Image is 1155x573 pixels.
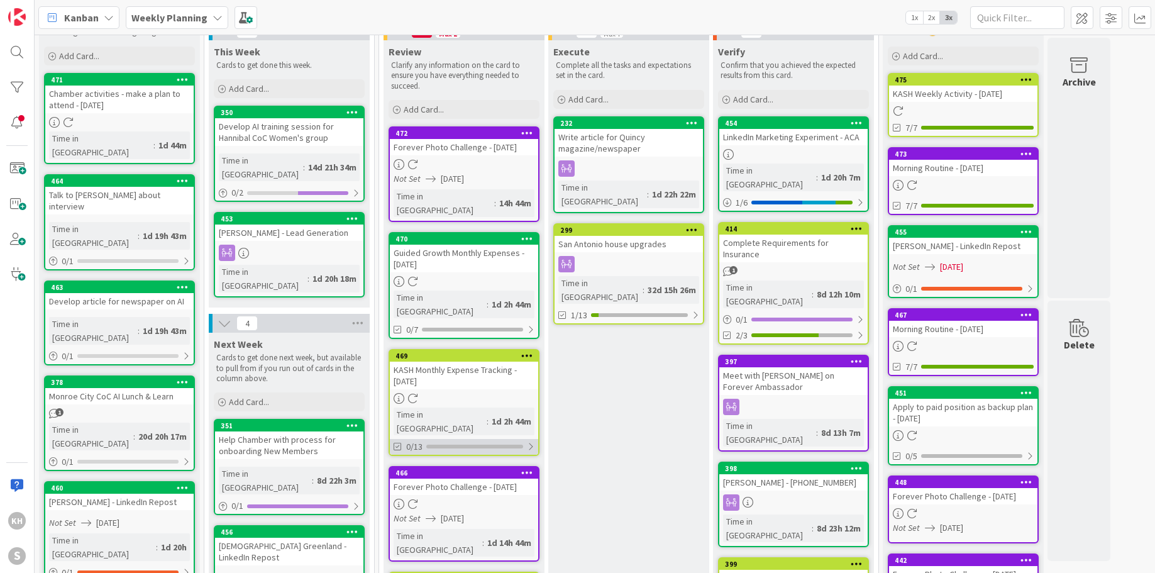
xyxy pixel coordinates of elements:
div: 472 [395,129,538,138]
div: Time in [GEOGRAPHIC_DATA] [49,131,153,159]
div: Time in [GEOGRAPHIC_DATA] [219,153,303,181]
span: Execute [553,45,590,58]
div: 455[PERSON_NAME] - LinkedIn Repost [889,226,1037,254]
span: 0 / 1 [905,282,917,296]
div: 451 [895,389,1037,398]
div: 460[PERSON_NAME] - LinkedIn Repost [45,482,194,510]
span: Add Card... [229,396,269,408]
div: 475KASH Weekly Activity - [DATE] [889,74,1037,102]
div: 464 [51,177,194,186]
span: 3x [940,11,957,24]
div: 451 [889,387,1037,399]
div: 448Forever Photo Challenge - [DATE] [889,477,1037,504]
div: 448 [889,477,1037,488]
span: 4 [236,316,258,331]
span: This Week [214,45,260,58]
div: 442 [889,555,1037,566]
div: 350 [215,107,363,118]
div: 466 [395,469,538,477]
div: 14h 44m [496,196,534,210]
div: 453[PERSON_NAME] - Lead Generation [215,213,363,241]
div: 414Complete Requirements for Insurance [719,223,868,262]
div: Forever Photo Challenge - [DATE] [889,488,1037,504]
div: Max 2 [439,31,457,37]
div: 473Morning Routine - [DATE] [889,148,1037,176]
div: 350 [221,108,363,117]
span: : [138,324,140,338]
span: 0 / 2 [231,186,243,199]
div: 232 [560,119,703,128]
div: 456 [221,528,363,537]
div: [PERSON_NAME] - [PHONE_NUMBER] [719,474,868,491]
div: Complete Requirements for Insurance [719,235,868,262]
div: Meet with [PERSON_NAME] on Forever Ambassador [719,367,868,395]
div: Morning Routine - [DATE] [889,160,1037,176]
div: 378Monroe City CoC AI Lunch & Learn [45,377,194,404]
div: 414 [725,225,868,233]
span: 7/7 [905,121,917,135]
div: KH [8,512,26,530]
div: 455 [895,228,1037,236]
div: 456 [215,526,363,538]
div: 442 [895,556,1037,565]
div: S [8,547,26,565]
span: : [156,540,158,554]
div: 1d 2h 44m [489,298,534,311]
div: 20d 20h 17m [135,430,190,443]
span: 7/7 [905,360,917,374]
div: 455 [889,226,1037,238]
i: Not Set [394,513,421,524]
div: Develop AI training session for Hannibal CoC Women's group [215,118,363,146]
span: [DATE] [940,260,963,274]
span: Add Card... [229,83,269,94]
div: 351 [215,420,363,431]
span: : [643,283,644,297]
div: 0/1 [45,253,194,269]
div: Time in [GEOGRAPHIC_DATA] [723,281,812,308]
div: 470Guided Growth Monthly Expenses - [DATE] [390,233,538,272]
span: 0 / 1 [231,499,243,513]
div: 378 [45,377,194,388]
div: 471 [51,75,194,84]
div: 471 [45,74,194,86]
div: Max 4 [604,31,620,37]
div: 8d 12h 10m [814,287,864,301]
div: 469 [395,352,538,360]
div: Chamber activities - make a plan to attend - [DATE] [45,86,194,113]
div: 469KASH Monthly Expense Tracking - [DATE] [390,350,538,389]
img: Visit kanbanzone.com [8,8,26,26]
div: 299 [560,226,703,235]
span: Verify [718,45,745,58]
span: : [487,414,489,428]
div: [PERSON_NAME] - LinkedIn Repost [889,238,1037,254]
span: : [312,474,314,487]
div: 470 [390,233,538,245]
div: 8d 22h 3m [314,474,360,487]
div: 463 [51,283,194,292]
div: 399 [719,559,868,570]
div: 32d 15h 26m [644,283,699,297]
span: 1 [729,266,738,274]
div: Time in [GEOGRAPHIC_DATA] [49,222,138,250]
div: 453 [215,213,363,225]
p: Clarify any information on the card to ensure you have everything needed to succeed. [391,60,537,91]
div: 8d 23h 12m [814,521,864,535]
div: 463 [45,282,194,293]
div: KASH Monthly Expense Tracking - [DATE] [390,362,538,389]
div: 467 [889,309,1037,321]
div: Time in [GEOGRAPHIC_DATA] [394,189,494,217]
div: 470 [395,235,538,243]
span: Add Card... [404,104,444,115]
div: 14d 21h 34m [305,160,360,174]
div: 0/1 [719,312,868,328]
p: Cards to get done next week, but available to pull from if you run out of cards in the column above. [216,353,362,384]
div: 0/1 [45,454,194,470]
span: 0/7 [406,323,418,337]
span: : [153,138,155,152]
div: Talk to [PERSON_NAME] about interview [45,187,194,214]
div: Archive [1063,74,1096,89]
div: 467Morning Routine - [DATE] [889,309,1037,337]
div: 299 [555,225,703,236]
div: LinkedIn Marketing Experiment - ACA [719,129,868,145]
div: 473 [895,150,1037,159]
